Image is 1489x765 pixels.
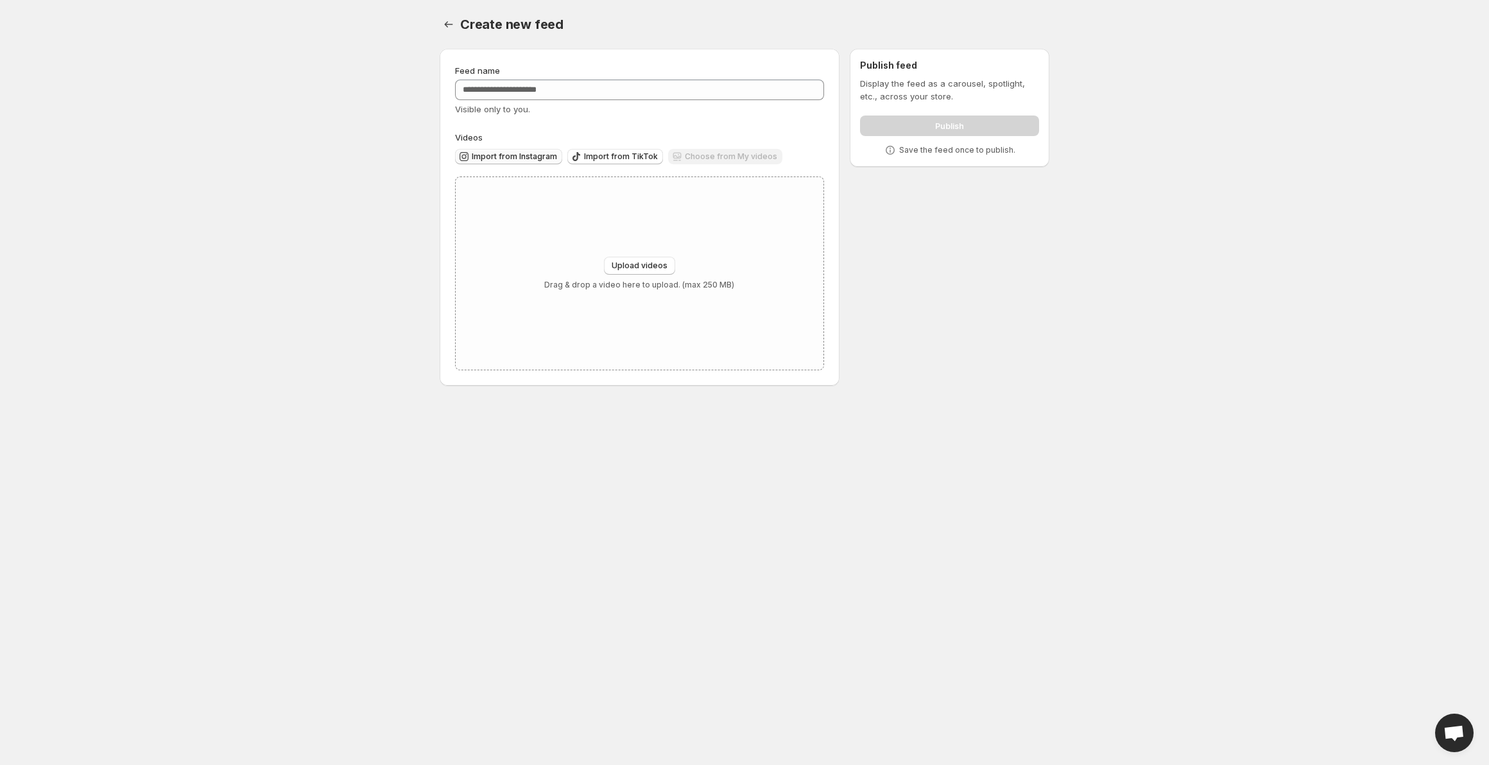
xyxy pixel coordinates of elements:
button: Import from TikTok [567,149,663,164]
p: Drag & drop a video here to upload. (max 250 MB) [544,280,734,290]
span: Import from Instagram [472,151,557,162]
h2: Publish feed [860,59,1039,72]
p: Display the feed as a carousel, spotlight, etc., across your store. [860,77,1039,103]
span: Visible only to you. [455,104,530,114]
button: Settings [440,15,458,33]
span: Upload videos [612,261,667,271]
button: Import from Instagram [455,149,562,164]
span: Videos [455,132,483,142]
span: Feed name [455,65,500,76]
button: Upload videos [604,257,675,275]
a: Open chat [1435,714,1474,752]
span: Create new feed [460,17,564,32]
span: Import from TikTok [584,151,658,162]
p: Save the feed once to publish. [899,145,1015,155]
